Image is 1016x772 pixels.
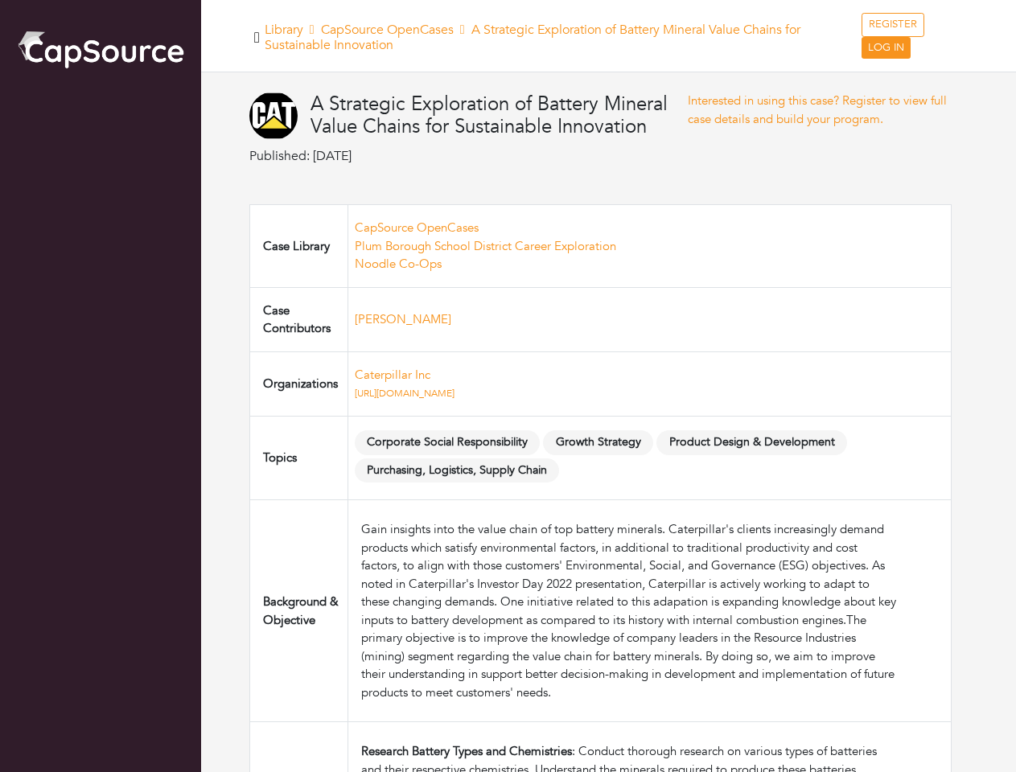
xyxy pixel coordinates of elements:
a: CapSource OpenCases [355,220,479,236]
a: Interested in using this case? Register to view full case details and build your program. [688,92,947,127]
a: LOG IN [862,37,911,60]
a: [URL][DOMAIN_NAME] [355,387,455,400]
strong: Research Battery Types and Chemistries [361,743,572,759]
a: CapSource OpenCases [321,21,454,39]
img: caterpillar-logo2-logo-svg-vector.svg [249,92,298,140]
span: Growth Strategy [543,430,653,455]
h5: Library A Strategic Exploration of Battery Mineral Value Chains for Sustainable Innovation [265,23,862,53]
div: Gain insights into the value chain of top battery minerals. Caterpillar's clients increasingly de... [361,520,899,701]
a: Plum Borough School District Career Exploration [355,238,616,254]
a: Noodle Co-Ops [355,256,442,272]
p: Published: [DATE] [249,146,688,166]
span: Corporate Social Responsibility [355,430,541,455]
td: Topics [250,416,348,500]
span: Product Design & Development [656,430,847,455]
a: REGISTER [862,13,924,37]
a: [PERSON_NAME] [355,311,451,327]
span: Purchasing, Logistics, Supply Chain [355,458,560,483]
img: cap_logo.png [16,28,185,70]
td: Case Contributors [250,287,348,351]
td: Background & Objective [250,500,348,722]
h4: A Strategic Exploration of Battery Mineral Value Chains for Sustainable Innovation [311,93,688,140]
td: Case Library [250,205,348,288]
a: Caterpillar Inc [355,367,430,383]
td: Organizations [250,351,348,416]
